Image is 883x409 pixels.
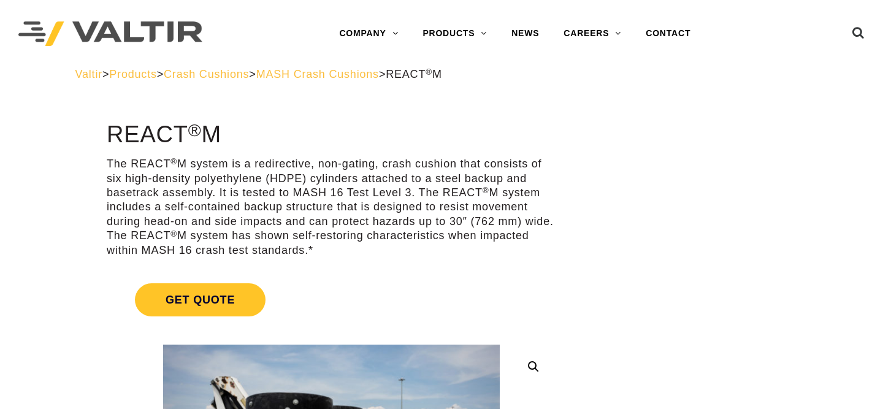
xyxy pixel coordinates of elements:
h1: REACT M [107,122,556,148]
a: Products [109,68,156,80]
div: > > > > [75,67,808,82]
a: COMPANY [327,21,410,46]
a: NEWS [499,21,551,46]
sup: ® [426,67,432,77]
p: The REACT M system is a redirective, non-gating, crash cushion that consists of six high-density ... [107,157,556,258]
span: Get Quote [135,283,266,316]
a: CONTACT [633,21,703,46]
a: MASH Crash Cushions [256,68,379,80]
a: Crash Cushions [164,68,249,80]
img: Valtir [18,21,202,47]
span: REACT M [386,68,442,80]
a: 🔍 [522,356,545,378]
a: CAREERS [551,21,633,46]
a: PRODUCTS [410,21,499,46]
sup: ® [483,186,489,195]
a: Get Quote [107,269,556,331]
sup: ® [188,120,202,140]
sup: ® [170,157,177,166]
a: Valtir [75,68,102,80]
sup: ® [170,229,177,239]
